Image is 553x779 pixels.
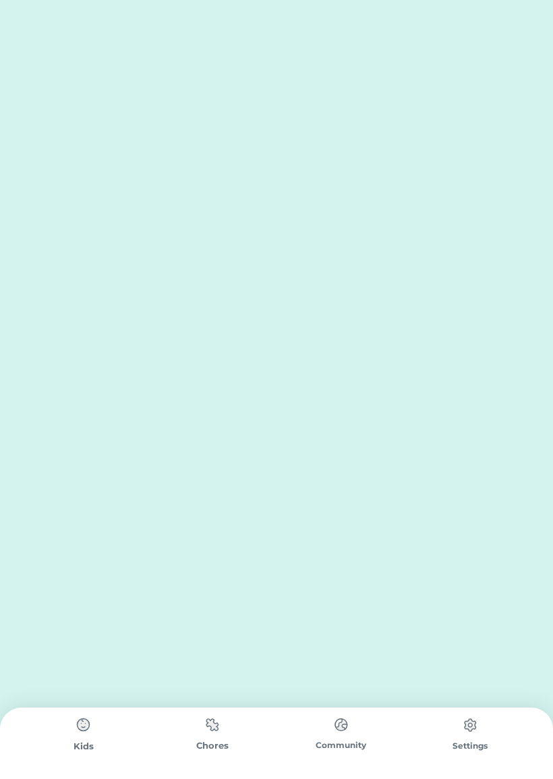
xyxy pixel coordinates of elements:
[199,712,226,738] img: type%3Dchores%2C%20state%3Ddefault.svg
[148,739,276,753] div: Chores
[457,712,484,739] img: type%3Dchores%2C%20state%3Ddefault.svg
[405,740,534,752] div: Settings
[328,712,355,738] img: type%3Dchores%2C%20state%3Ddefault.svg
[276,739,405,751] div: Community
[19,740,148,753] div: Kids
[70,712,97,739] img: type%3Dchores%2C%20state%3Ddefault.svg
